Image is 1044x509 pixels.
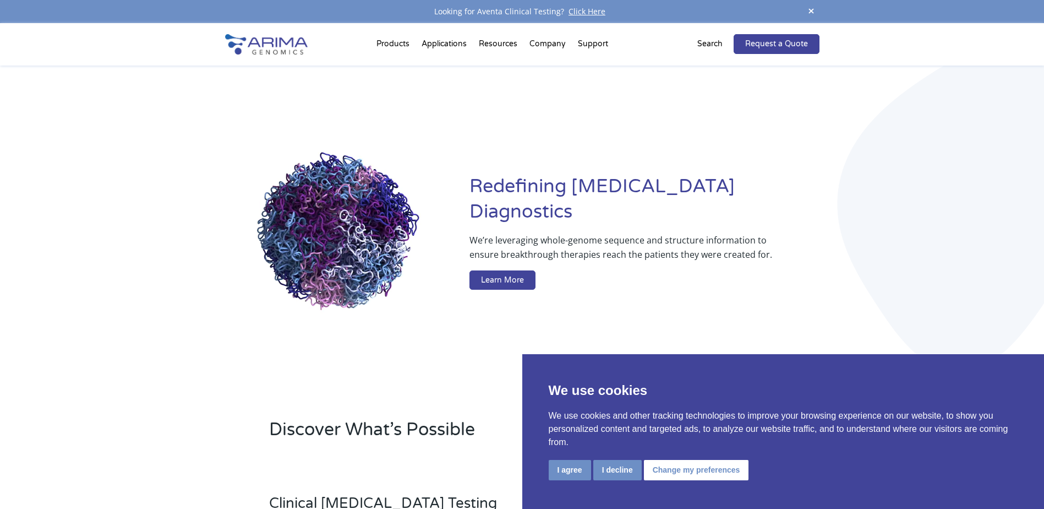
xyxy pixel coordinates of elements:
button: I agree [549,460,591,480]
p: We’re leveraging whole-genome sequence and structure information to ensure breakthrough therapies... [469,233,775,270]
a: Click Here [564,6,610,17]
img: Arima-Genomics-logo [225,34,308,55]
button: Change my preferences [644,460,749,480]
p: We use cookies and other tracking technologies to improve your browsing experience on our website... [549,409,1018,449]
h1: Redefining [MEDICAL_DATA] Diagnostics [469,174,819,233]
button: I decline [593,460,642,480]
a: Request a Quote [734,34,819,54]
div: Looking for Aventa Clinical Testing? [225,4,819,19]
a: Learn More [469,270,535,290]
p: We use cookies [549,381,1018,400]
h2: Discover What’s Possible [269,418,663,451]
p: Search [697,37,723,51]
